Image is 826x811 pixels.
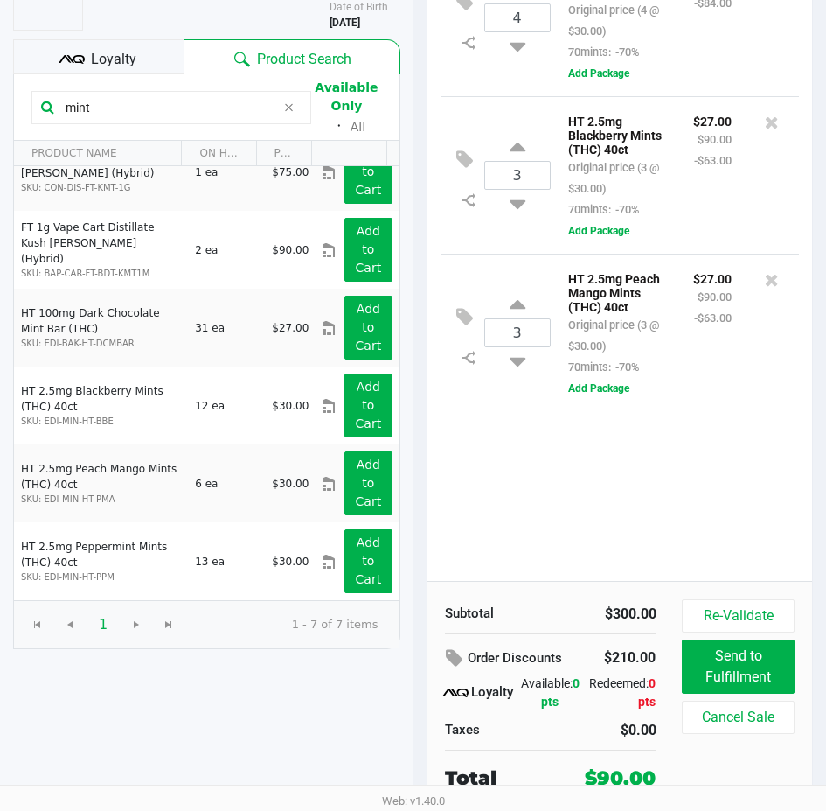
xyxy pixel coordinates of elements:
[568,360,639,374] small: 70mints:
[682,599,794,633] button: Re-Validate
[454,31,484,54] inline-svg: Split item qty to new line
[564,604,656,625] div: $300.00
[611,45,639,59] span: -70%
[568,381,629,396] button: Add Package
[257,49,351,70] span: Product Search
[694,311,732,325] small: -$63.00
[120,608,153,641] span: Go to the next page
[356,146,382,197] app-button-loader: Add to Cart
[21,267,180,280] p: SKU: BAP-CAR-FT-BDT-KMT1M
[152,608,185,641] span: Go to the last page
[382,794,445,808] span: Web: v1.40.0
[356,224,382,275] app-button-loader: Add to Cart
[162,618,176,632] span: Go to the last page
[445,604,538,624] div: Subtotal
[187,211,264,289] td: 2 ea
[187,133,264,211] td: 1 ea
[603,643,656,673] div: $210.00
[256,141,312,166] th: PRICE
[199,616,378,633] kendo-pager-info: 1 - 7 of 7 items
[568,318,659,353] small: Original price (3 @ $30.00)
[568,110,667,157] p: HT 2.5mg Blackberry Mints (THC) 40ct
[568,223,629,239] button: Add Package
[31,618,45,632] span: Go to the first page
[272,400,309,412] span: $30.00
[330,17,360,29] b: [DATE]
[693,268,732,286] p: $27.00
[14,367,187,444] td: HT 2.5mg Blackberry Mints (THC) 40ct
[568,3,659,38] small: Original price (4 @ $30.00)
[694,154,732,167] small: -$63.00
[14,522,187,600] td: HT 2.5mg Peppermint Mints (THC) 40ct
[454,346,484,369] inline-svg: Split item qty to new line
[611,360,639,374] span: -70%
[21,415,180,428] p: SKU: EDI-MIN-HT-BBE
[187,289,264,367] td: 31 ea
[272,244,309,256] span: $90.00
[611,203,639,216] span: -70%
[344,529,392,593] button: Add to Cart
[638,676,656,709] span: 0 pts
[568,268,667,314] p: HT 2.5mg Peach Mango Mints (THC) 40ct
[356,458,382,508] app-button-loader: Add to Cart
[187,444,264,522] td: 6 ea
[272,322,309,334] span: $27.00
[344,451,392,515] button: Add to Cart
[328,118,351,135] span: ᛫
[682,640,794,694] button: Send to Fulfillment
[272,556,309,568] span: $30.00
[541,676,580,709] span: 0 pts
[14,289,187,367] td: HT 100mg Dark Chocolate Mint Bar (THC)
[568,161,659,195] small: Original price (3 @ $30.00)
[356,535,382,586] app-button-loader: Add to Cart
[21,337,180,350] p: SKU: EDI-BAK-HT-DCMBAR
[568,203,639,216] small: 70mints:
[344,374,392,437] button: Add to Cart
[21,608,54,641] span: Go to the first page
[272,166,309,178] span: $75.00
[21,493,180,506] p: SKU: EDI-MIN-HT-PMA
[356,380,382,430] app-button-loader: Add to Cart
[63,618,77,632] span: Go to the previous page
[21,570,180,584] p: SKU: EDI-MIN-HT-PPM
[14,141,399,600] div: Data table
[14,211,187,289] td: FT 1g Vape Cart Distillate Kush [PERSON_NAME] (Hybrid)
[181,141,255,166] th: ON HAND
[356,302,382,353] app-button-loader: Add to Cart
[693,110,732,129] p: $27.00
[187,367,264,444] td: 12 ea
[91,49,136,70] span: Loyalty
[568,66,629,81] button: Add Package
[344,296,392,360] button: Add to Cart
[59,94,275,121] input: Scan or Search Products to Begin
[515,675,586,711] div: Available:
[698,133,732,146] small: $90.00
[445,720,538,740] div: Taxes
[129,618,143,632] span: Go to the next page
[564,720,656,741] div: $0.00
[330,1,388,13] span: Date of Birth
[14,133,187,211] td: FT 1g Distillate Extract Kush [PERSON_NAME] (Hybrid)
[53,608,87,641] span: Go to the previous page
[351,118,365,136] button: All
[14,444,187,522] td: HT 2.5mg Peach Mango Mints (THC) 40ct
[14,141,181,166] th: PRODUCT NAME
[344,140,392,204] button: Add to Cart
[568,45,639,59] small: 70mints:
[698,290,732,304] small: $90.00
[454,189,484,212] inline-svg: Split item qty to new line
[586,675,656,711] div: Redeemed:
[187,522,264,600] td: 13 ea
[445,764,559,793] div: Total
[272,478,309,490] span: $30.00
[445,682,516,703] div: Loyalty
[344,218,392,282] button: Add to Cart
[585,764,656,793] div: $90.00
[87,608,120,641] span: Page 1
[445,643,577,675] div: Order Discounts
[682,701,794,734] button: Cancel Sale
[21,181,180,194] p: SKU: CON-DIS-FT-KMT-1G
